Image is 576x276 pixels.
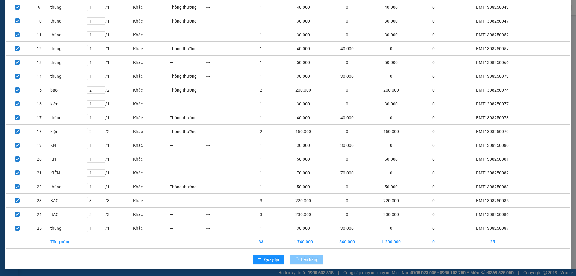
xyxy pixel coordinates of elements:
td: / 1 [87,69,133,83]
td: 0 [328,28,367,42]
td: 200.000 [279,83,328,97]
td: 30.000 [279,138,328,152]
td: BMT1308250047 [452,14,533,28]
td: 30.000 [279,69,328,83]
td: --- [206,28,243,42]
td: 540.000 [328,235,367,249]
td: BMT1308250073 [452,69,533,83]
td: 40.000 [328,42,367,56]
td: 0 [328,125,367,138]
span: loading [295,257,301,262]
td: Khác [133,194,169,208]
td: 0 [415,14,452,28]
td: 1.200.000 [367,235,415,249]
td: thùng [50,111,87,125]
td: thùng [50,14,87,28]
td: 0 [367,138,415,152]
td: / 1 [87,152,133,166]
td: 1 [243,14,279,28]
td: Khác [133,97,169,111]
td: 30.000 [367,28,415,42]
td: 70.000 [328,166,367,180]
td: --- [169,28,206,42]
td: / 1 [87,28,133,42]
td: --- [206,166,243,180]
td: 30.000 [328,138,367,152]
td: 220.000 [367,194,415,208]
td: 0 [415,97,452,111]
td: 30.000 [279,97,328,111]
td: 30.000 [367,97,415,111]
td: Khác [133,83,169,97]
td: kiện [50,125,87,138]
td: 0 [367,69,415,83]
td: BMT1308250080 [452,138,533,152]
td: 0 [415,56,452,69]
td: 150.000 [279,125,328,138]
td: --- [169,194,206,208]
td: Khác [133,0,169,14]
td: 0 [328,152,367,166]
td: 11 [28,28,50,42]
td: 16 [28,97,50,111]
td: --- [169,56,206,69]
td: BAO [50,208,87,221]
td: Khác [133,221,169,235]
td: 70.000 [279,166,328,180]
td: Khác [133,69,169,83]
td: 15 [28,83,50,97]
td: 0 [328,56,367,69]
td: 0 [328,208,367,221]
td: 1 [243,69,279,83]
td: thùng [50,28,87,42]
td: 30.000 [328,69,367,83]
td: --- [206,83,243,97]
td: / 2 [87,83,133,97]
td: BMT1308250086 [452,208,533,221]
td: --- [169,152,206,166]
td: / 1 [87,221,133,235]
td: 50.000 [279,152,328,166]
td: 3 [243,208,279,221]
td: 0 [328,0,367,14]
td: Khác [133,208,169,221]
td: 0 [415,69,452,83]
td: 0 [415,194,452,208]
td: Khác [133,125,169,138]
td: 18 [28,125,50,138]
td: thùng [50,0,87,14]
td: 40.000 [279,42,328,56]
td: 0 [328,180,367,194]
td: 20 [28,152,50,166]
td: 0 [328,194,367,208]
td: 24 [28,208,50,221]
td: 25 [452,235,533,249]
td: --- [206,69,243,83]
td: BMT1308250082 [452,166,533,180]
li: VP Buôn Mê Thuột [3,42,41,49]
td: 0 [415,235,452,249]
td: / 3 [87,208,133,221]
td: 40.000 [367,0,415,14]
td: BMT1308250085 [452,194,533,208]
td: 1 [243,42,279,56]
td: 3 [243,194,279,208]
td: Khác [133,42,169,56]
td: 1.740.000 [279,235,328,249]
td: --- [206,208,243,221]
td: BMT1308250077 [452,97,533,111]
td: / 1 [87,14,133,28]
td: Thông thường [169,0,206,14]
td: Khác [133,56,169,69]
span: rollback [257,257,262,262]
td: Thông thường [169,111,206,125]
span: Lên hàng [301,256,319,263]
td: 1 [243,221,279,235]
td: / 3 [87,194,133,208]
td: 13 [28,56,50,69]
td: --- [206,14,243,28]
td: 30.000 [279,28,328,42]
td: 1 [243,152,279,166]
td: 30.000 [279,221,328,235]
td: 0 [415,138,452,152]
